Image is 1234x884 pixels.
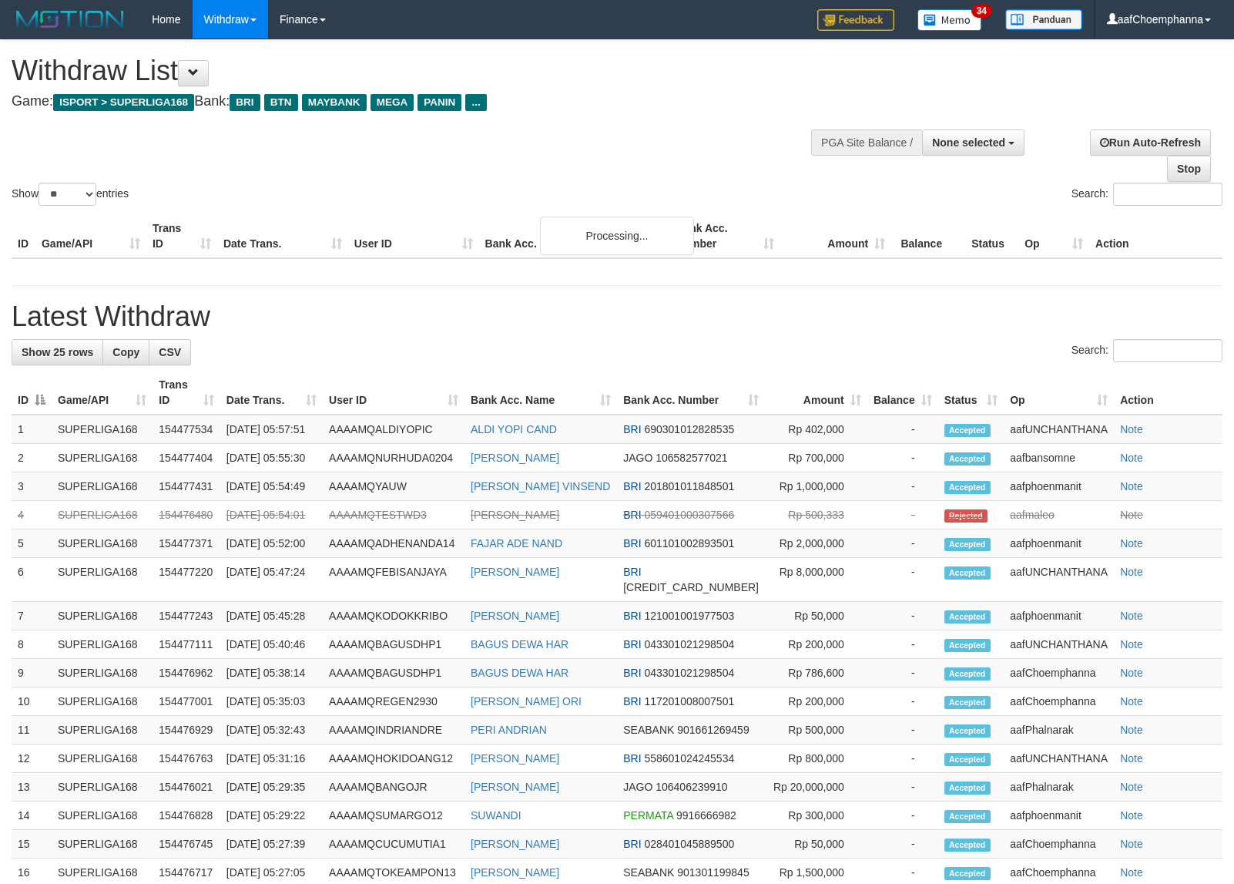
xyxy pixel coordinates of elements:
[623,752,641,765] span: BRI
[323,472,464,501] td: AAAAMQYAUW
[471,695,582,708] a: [PERSON_NAME] ORI
[1071,339,1222,362] label: Search:
[932,136,1005,149] span: None selected
[52,745,153,773] td: SUPERLIGA168
[944,667,991,681] span: Accepted
[12,602,52,630] td: 7
[1120,480,1143,492] a: Note
[1004,602,1114,630] td: aafphoenmanit
[323,529,464,558] td: AAAAMQADHENANDA14
[644,638,734,650] span: Copy 043301021298504 to clipboard
[112,346,139,358] span: Copy
[1120,781,1143,793] a: Note
[656,781,727,793] span: Copy 106406239910 to clipboard
[644,480,734,492] span: Copy 201801011848501 to clipboard
[765,716,867,745] td: Rp 500,000
[656,452,727,464] span: Copy 106582577021 to clipboard
[867,745,938,773] td: -
[149,339,191,365] a: CSV
[22,346,93,358] span: Show 25 rows
[644,509,734,521] span: Copy 059401000307566 to clipboard
[944,724,991,738] span: Accepted
[1120,667,1143,679] a: Note
[867,802,938,830] td: -
[479,214,670,258] th: Bank Acc. Name
[12,183,129,206] label: Show entries
[1004,687,1114,716] td: aafChoemphanna
[323,602,464,630] td: AAAAMQKODOKKRIBO
[323,371,464,415] th: User ID: activate to sort column ascending
[12,214,35,258] th: ID
[220,529,323,558] td: [DATE] 05:52:00
[371,94,414,111] span: MEGA
[220,745,323,773] td: [DATE] 05:31:16
[12,8,129,31] img: MOTION_logo.png
[220,472,323,501] td: [DATE] 05:54:49
[867,630,938,659] td: -
[1113,183,1222,206] input: Search:
[52,802,153,830] td: SUPERLIGA168
[623,452,652,464] span: JAGO
[623,638,641,650] span: BRI
[1090,129,1211,156] a: Run Auto-Refresh
[1004,802,1114,830] td: aafphoenmanit
[765,444,867,472] td: Rp 700,000
[52,444,153,472] td: SUPERLIGA168
[52,830,153,859] td: SUPERLIGA168
[944,538,991,551] span: Accepted
[323,716,464,745] td: AAAAMQINDRIANDRE
[348,214,479,258] th: User ID
[471,809,521,822] a: SUWANDI
[153,415,220,444] td: 154477534
[1113,339,1222,362] input: Search:
[1120,752,1143,765] a: Note
[12,501,52,529] td: 4
[12,745,52,773] td: 12
[159,346,181,358] span: CSV
[220,630,323,659] td: [DATE] 05:40:46
[765,745,867,773] td: Rp 800,000
[52,659,153,687] td: SUPERLIGA168
[867,529,938,558] td: -
[471,638,568,650] a: BAGUS DEWA HAR
[323,659,464,687] td: AAAAMQBAGUSDHP1
[220,802,323,830] td: [DATE] 05:29:22
[471,866,559,879] a: [PERSON_NAME]
[780,214,891,258] th: Amount
[220,773,323,802] td: [DATE] 05:29:35
[676,809,736,822] span: Copy 9916666982 to clipboard
[623,423,641,435] span: BRI
[891,214,965,258] th: Balance
[765,472,867,501] td: Rp 1,000,000
[644,537,734,550] span: Copy 601101002893501 to clipboard
[1071,183,1222,206] label: Search:
[220,716,323,745] td: [DATE] 05:32:43
[217,214,348,258] th: Date Trans.
[12,687,52,716] td: 10
[765,687,867,716] td: Rp 200,000
[153,472,220,501] td: 154477431
[867,602,938,630] td: -
[944,566,991,580] span: Accepted
[677,724,749,736] span: Copy 901661269459 to clipboard
[12,301,1222,332] h1: Latest Withdraw
[153,558,220,602] td: 154477220
[644,610,734,622] span: Copy 121001001977503 to clipboard
[944,839,991,852] span: Accepted
[471,752,559,765] a: [PERSON_NAME]
[1004,529,1114,558] td: aafphoenmanit
[623,566,641,578] span: BRI
[765,630,867,659] td: Rp 200,000
[765,602,867,630] td: Rp 50,000
[765,773,867,802] td: Rp 20,000,000
[323,558,464,602] td: AAAAMQFEBISANJAYA
[1120,724,1143,736] a: Note
[867,659,938,687] td: -
[52,371,153,415] th: Game/API: activate to sort column ascending
[644,667,734,679] span: Copy 043301021298504 to clipboard
[1004,745,1114,773] td: aafUNCHANTHANA
[471,423,557,435] a: ALDI YOPI CAND
[1120,566,1143,578] a: Note
[12,339,103,365] a: Show 25 rows
[1004,444,1114,472] td: aafbansomne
